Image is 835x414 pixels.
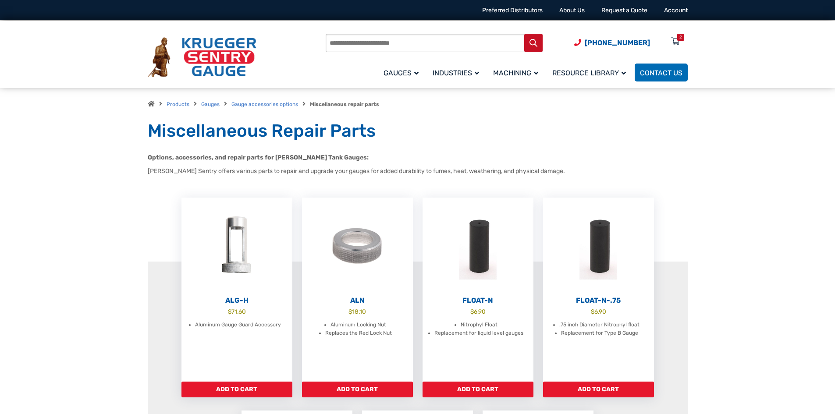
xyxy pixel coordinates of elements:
span: Gauges [384,69,419,77]
a: ALN $18.10 Aluminum Locking Nut Replaces the Red Lock Nut [302,198,413,382]
a: Add to cart: “ALN” [302,382,413,397]
span: $ [228,308,231,315]
a: Request a Quote [601,7,647,14]
a: Gauge accessories options [231,101,298,107]
span: Industries [433,69,479,77]
h2: ALN [302,296,413,305]
a: Float-N-.75 $6.90 .75 inch Diameter Nitrophyl float Replacement for Type B Gauge [543,198,654,382]
a: Account [664,7,688,14]
bdi: 6.90 [591,308,606,315]
div: 2 [679,34,682,41]
img: ALG-OF [181,198,292,294]
bdi: 71.60 [228,308,246,315]
a: Add to cart: “Float-N-.75” [543,382,654,397]
a: Preferred Distributors [482,7,543,14]
h2: ALG-H [181,296,292,305]
p: [PERSON_NAME] Sentry offers various parts to repair and upgrade your gauges for added durability ... [148,166,688,176]
a: Products [167,101,189,107]
strong: Options, accessories, and repair parts for [PERSON_NAME] Tank Gauges: [148,154,369,161]
bdi: 18.10 [348,308,366,315]
span: $ [591,308,594,315]
bdi: 6.90 [470,308,486,315]
a: Phone Number (920) 434-8860 [574,37,650,48]
img: Float-N [543,198,654,294]
h2: Float-N-.75 [543,296,654,305]
a: Machining [488,62,547,83]
a: Gauges [201,101,220,107]
span: Resource Library [552,69,626,77]
span: Contact Us [640,69,682,77]
span: $ [348,308,352,315]
img: Float-N [423,198,533,294]
span: Machining [493,69,538,77]
img: ALN [302,198,413,294]
a: Add to cart: “ALG-H” [181,382,292,397]
h2: Float-N [423,296,533,305]
li: Aluminum Gauge Guard Accessory [195,321,281,329]
h1: Miscellaneous Repair Parts [148,120,688,142]
span: [PHONE_NUMBER] [585,39,650,47]
li: Nitrophyl Float [461,321,497,329]
a: Float-N $6.90 Nitrophyl Float Replacement for liquid level gauges [423,198,533,382]
img: Krueger Sentry Gauge [148,37,256,78]
li: Replacement for Type B Gauge [561,329,638,338]
li: Replacement for liquid level gauges [434,329,523,338]
a: ALG-H $71.60 Aluminum Gauge Guard Accessory [181,198,292,382]
a: About Us [559,7,585,14]
a: Contact Us [635,64,688,81]
a: Add to cart: “Float-N” [423,382,533,397]
a: Resource Library [547,62,635,83]
li: .75 inch Diameter Nitrophyl float [559,321,640,329]
a: Industries [427,62,488,83]
strong: Miscellaneous repair parts [310,101,379,107]
a: Gauges [378,62,427,83]
li: Replaces the Red Lock Nut [325,329,392,338]
li: Aluminum Locking Nut [330,321,386,329]
span: $ [470,308,474,315]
